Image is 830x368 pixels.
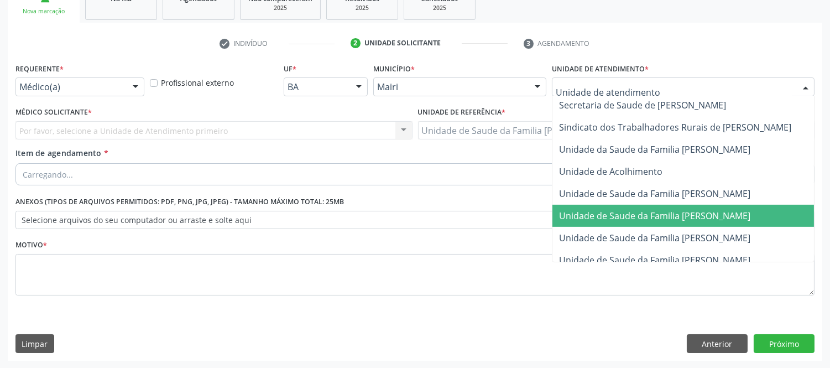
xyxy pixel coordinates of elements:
label: Unidade de referência [418,104,506,121]
span: Sindicato dos Trabalhadores Rurais de [PERSON_NAME] [559,121,791,133]
label: Anexos (Tipos de arquivos permitidos: PDF, PNG, JPG, JPEG) - Tamanho máximo total: 25MB [15,194,344,211]
div: Unidade solicitante [364,38,441,48]
div: Nova marcação [15,7,72,15]
button: Próximo [754,334,815,353]
div: 2025 [335,4,390,12]
label: Unidade de atendimento [552,60,649,77]
span: Médico(a) [19,81,122,92]
div: 2025 [248,4,312,12]
label: UF [284,60,296,77]
label: Médico Solicitante [15,104,92,121]
label: Município [373,60,415,77]
div: 2025 [412,4,467,12]
div: 2 [351,38,361,48]
span: Unidade de Saude da Familia [PERSON_NAME] [559,188,750,200]
span: Unidade da Saude da Familia [PERSON_NAME] [559,143,750,156]
input: Unidade de atendimento [556,81,792,103]
span: Mairi [377,81,524,92]
label: Motivo [15,237,47,254]
button: Anterior [687,334,748,353]
span: Item de agendamento [15,148,102,158]
label: Profissional externo [161,77,234,89]
span: Unidade de Acolhimento [559,165,662,178]
span: Carregando... [23,169,73,180]
label: Requerente [15,60,64,77]
span: Secretaria de Saude de [PERSON_NAME] [559,99,726,111]
span: Unidade de Saude da Familia [PERSON_NAME] [559,210,750,222]
span: Unidade de Saude da Familia [PERSON_NAME] [559,254,750,266]
span: BA [288,81,345,92]
span: Unidade de Saude da Familia [PERSON_NAME] [559,232,750,244]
